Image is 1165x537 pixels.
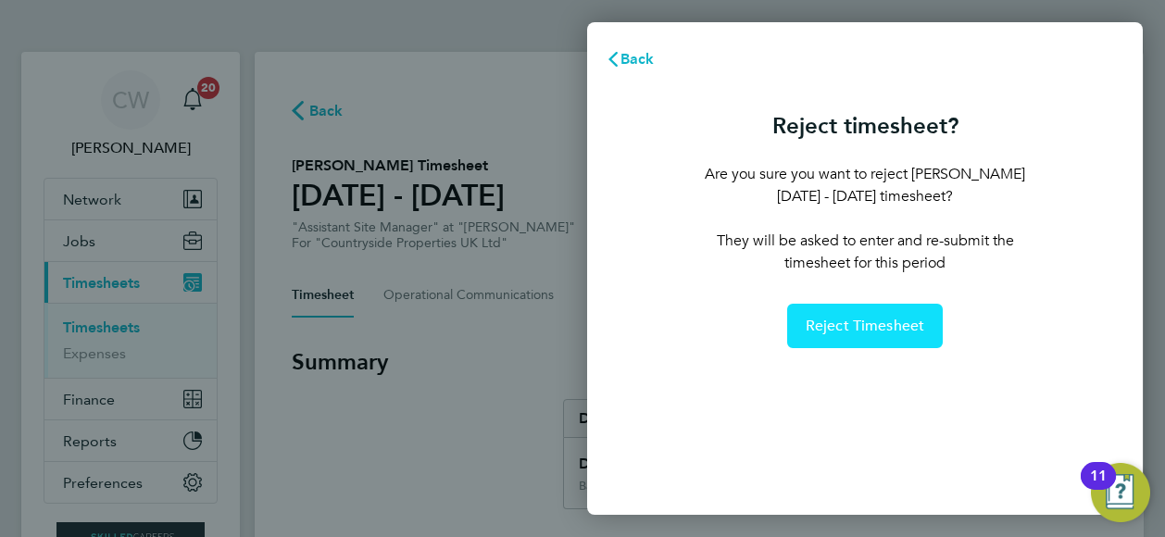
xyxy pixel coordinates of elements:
button: Back [587,41,673,78]
span: Reject Timesheet [806,317,925,335]
button: Open Resource Center, 11 new notifications [1091,463,1150,522]
p: They will be asked to enter and re-submit the timesheet for this period [702,230,1028,274]
h3: Reject timesheet? [702,111,1028,141]
button: Reject Timesheet [787,304,944,348]
div: 11 [1090,476,1107,500]
span: Back [620,50,655,68]
p: Are you sure you want to reject [PERSON_NAME] [DATE] - [DATE] timesheet? [702,163,1028,207]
